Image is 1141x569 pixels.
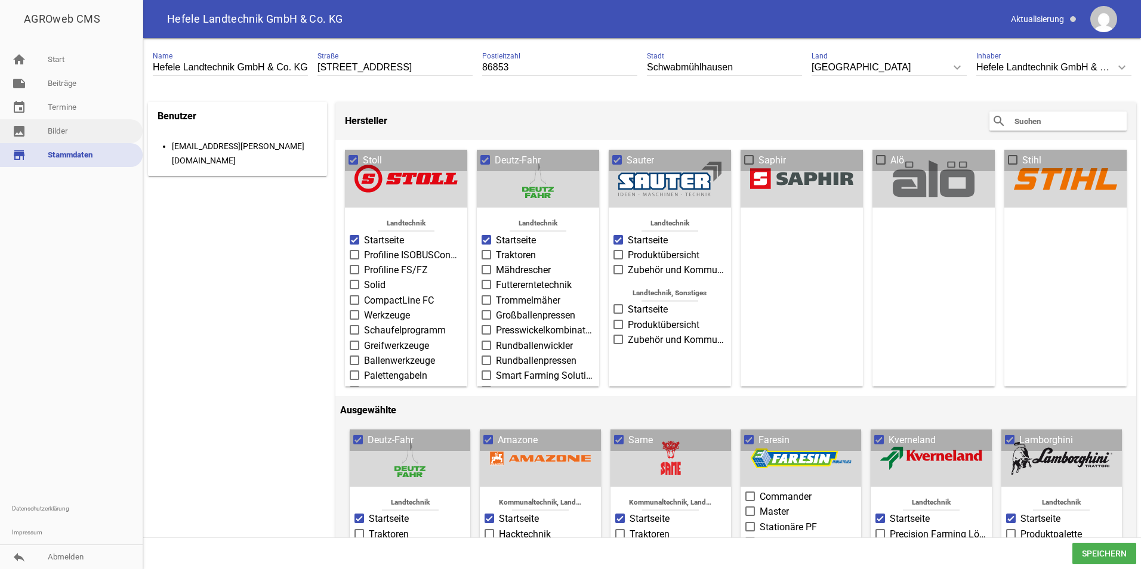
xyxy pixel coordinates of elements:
[172,139,319,168] div: [EMAIL_ADDRESS][PERSON_NAME][DOMAIN_NAME]
[12,148,26,162] i: store_mall_directory
[628,233,668,248] span: Startseite
[496,354,576,368] span: Rundballenpressen
[1020,512,1060,526] span: Startseite
[627,153,654,168] span: Sauter
[496,308,575,323] span: Großballenpressen
[890,527,986,542] span: Precision Farming Lösungen
[495,153,541,168] span: Deutz-Fahr
[364,323,446,338] span: Schaufelprogramm
[496,369,594,383] span: Smart Farming Solutions
[890,512,930,526] span: Startseite
[496,293,560,308] span: Trommelmäher
[760,490,812,504] span: Commander
[364,308,410,323] span: Werkzeuge
[1020,527,1082,542] span: Produktpalette
[340,401,1131,420] h4: Ausgewählte
[364,233,404,248] span: Startseite
[628,333,726,347] span: Zubehör und Kommunal
[496,384,581,398] span: Mähdrescher C9300
[496,278,572,292] span: Futtererntetechnik
[12,124,26,138] i: image
[992,114,1006,128] i: search
[496,233,536,248] span: Startseite
[364,248,462,262] span: Profiline ISOBUSConnected
[496,339,573,353] span: Rundballenwickler
[1072,543,1136,564] span: Speichern
[363,153,382,168] span: Stoll
[1019,433,1073,447] span: Lamborghini
[496,263,551,277] span: Mähdrescher
[364,369,427,383] span: Palettengabeln
[628,248,699,262] span: Produktübersicht
[889,433,936,447] span: Kverneland
[499,495,582,511] span: Kommunaltechnik, Landtechnik
[167,14,343,24] span: Hefele Landtechnik GmbH & Co. KG
[12,52,26,67] i: home
[758,153,786,168] span: Saphir
[628,216,713,232] span: Landtechnik
[498,433,538,447] span: Amazone
[368,495,452,511] span: Landtechnik
[760,520,817,534] span: Stationäre PF
[364,263,428,277] span: Profiline FS/FZ
[628,302,668,317] span: Startseite
[760,505,789,519] span: Master
[364,384,430,398] span: Forstwerkzeuge
[890,495,973,511] span: Landtechnik
[628,263,726,277] span: Zubehör und Kommunal
[1022,153,1041,168] span: Stihl
[364,278,386,292] span: Solid
[368,433,414,447] span: Deutz-Fahr
[158,107,196,126] h4: Benutzer
[496,216,581,232] span: Landtechnik
[499,512,539,526] span: Startseite
[364,354,435,368] span: Ballenwerkzeuge
[369,527,409,542] span: Traktoren
[890,153,904,168] span: Alö
[369,512,409,526] span: Startseite
[760,535,813,549] span: Small Range
[628,286,713,302] span: Landtechnik, Sonstiges
[630,512,670,526] span: Startseite
[1020,495,1103,511] span: Landtechnik
[12,76,26,91] i: note
[1013,114,1109,128] input: Suchen
[628,318,699,332] span: Produktübersicht
[12,100,26,115] i: event
[948,58,967,77] i: keyboard_arrow_down
[628,433,653,447] span: Same
[345,112,387,131] h4: Hersteller
[364,339,429,353] span: Greifwerkzeuge
[499,527,551,542] span: Hacktechnik
[496,248,536,262] span: Traktoren
[12,550,26,564] i: reply
[630,527,670,542] span: Traktoren
[1112,58,1131,77] i: keyboard_arrow_down
[758,433,790,447] span: Faresin
[364,293,434,308] span: CompactLine FC
[629,495,713,511] span: Kommunaltechnik, Landtechnik
[364,216,449,232] span: Landtechnik
[496,323,594,338] span: Presswickelkombinationen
